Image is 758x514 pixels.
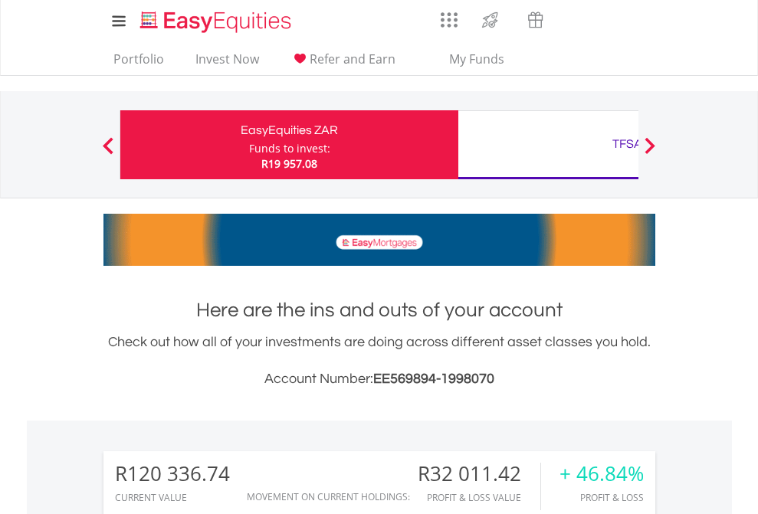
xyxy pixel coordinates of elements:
[513,4,558,32] a: Vouchers
[441,11,458,28] img: grid-menu-icon.svg
[93,145,123,160] button: Previous
[559,463,644,485] div: + 46.84%
[107,51,170,75] a: Portfolio
[115,463,230,485] div: R120 336.74
[247,492,410,502] div: Movement on Current Holdings:
[427,49,527,69] span: My Funds
[103,332,655,390] div: Check out how all of your investments are doing across different asset classes you hold.
[558,4,597,34] a: Notifications
[115,493,230,503] div: CURRENT VALUE
[137,9,297,34] img: EasyEquities_Logo.png
[130,119,449,141] div: EasyEquities ZAR
[310,51,395,67] span: Refer and Earn
[418,493,540,503] div: Profit & Loss Value
[103,214,655,266] img: EasyMortage Promotion Banner
[249,141,330,156] div: Funds to invest:
[103,296,655,324] h1: Here are the ins and outs of your account
[523,8,548,32] img: vouchers-v2.svg
[261,156,317,171] span: R19 957.08
[635,145,665,160] button: Next
[636,4,675,38] a: My Profile
[559,493,644,503] div: Profit & Loss
[418,463,540,485] div: R32 011.42
[431,4,468,28] a: AppsGrid
[373,372,494,386] span: EE569894-1998070
[103,368,655,390] h3: Account Number:
[597,4,636,34] a: FAQ's and Support
[284,51,402,75] a: Refer and Earn
[189,51,265,75] a: Invest Now
[477,8,503,32] img: thrive-v2.svg
[134,4,297,34] a: Home page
